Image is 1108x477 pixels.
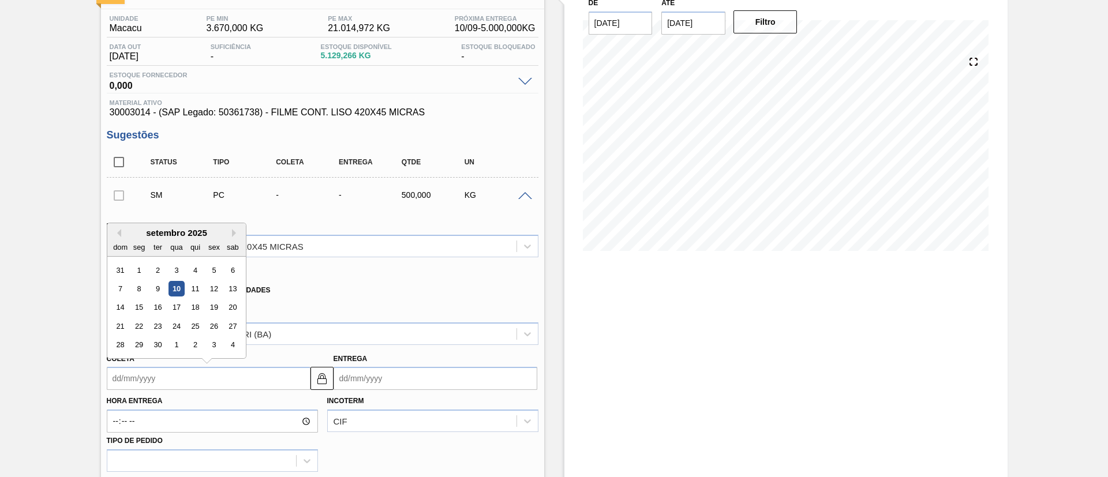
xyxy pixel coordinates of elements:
span: 10/09 - 5.000,000 KG [455,23,536,33]
div: Choose quinta-feira, 2 de outubro de 2025 [187,337,203,353]
div: Choose segunda-feira, 1 de setembro de 2025 [131,262,147,278]
div: Choose sábado, 20 de setembro de 2025 [224,300,240,316]
label: Hora Entrega [107,393,318,410]
label: Coleta [107,355,134,363]
div: Pedido de Compra [210,190,280,200]
div: Choose terça-feira, 9 de setembro de 2025 [149,281,165,296]
label: Tipo de pedido [107,437,163,445]
div: setembro 2025 [107,228,246,238]
span: Estoque Fornecedor [110,72,512,78]
span: Suficiência [211,43,251,50]
div: Coleta [273,158,343,166]
div: Choose domingo, 7 de setembro de 2025 [113,281,128,296]
label: Entrega [334,355,368,363]
div: Choose terça-feira, 30 de setembro de 2025 [149,337,165,353]
div: Tipo [210,158,280,166]
button: Next Month [232,229,240,237]
div: Qtde [399,158,469,166]
button: locked [310,367,334,390]
input: dd/mm/yyyy [589,12,653,35]
div: Choose quarta-feira, 3 de setembro de 2025 [169,262,184,278]
div: dom [113,239,128,255]
div: Choose sexta-feira, 19 de setembro de 2025 [206,300,222,316]
span: Unidade [110,15,142,22]
span: 3.670,000 KG [206,23,263,33]
div: Choose domingo, 14 de setembro de 2025 [113,300,128,316]
span: 0,000 [110,78,512,90]
button: Filtro [733,10,798,33]
div: - [458,43,538,62]
div: Choose segunda-feira, 29 de setembro de 2025 [131,337,147,353]
div: sex [206,239,222,255]
div: - [336,190,406,200]
div: qua [169,239,184,255]
div: Choose quarta-feira, 17 de setembro de 2025 [169,300,184,316]
span: Material ativo [110,99,536,106]
div: Choose quarta-feira, 1 de outubro de 2025 [169,337,184,353]
div: seg [131,239,147,255]
span: 21.014,972 KG [328,23,390,33]
div: Choose domingo, 28 de setembro de 2025 [113,337,128,353]
div: Choose quinta-feira, 18 de setembro de 2025 [187,300,203,316]
div: 500,000 [399,190,469,200]
div: Choose terça-feira, 16 de setembro de 2025 [149,300,165,316]
span: 5.129,266 KG [321,51,392,60]
span: PE MIN [206,15,263,22]
img: locked [315,371,329,385]
div: Choose sexta-feira, 5 de setembro de 2025 [206,262,222,278]
div: Status [148,158,218,166]
div: Choose quinta-feira, 4 de setembro de 2025 [187,262,203,278]
div: Choose sexta-feira, 26 de setembro de 2025 [206,318,222,334]
div: Choose sexta-feira, 12 de setembro de 2025 [206,281,222,296]
div: Choose quarta-feira, 24 de setembro de 2025 [169,318,184,334]
div: CIF [334,416,347,426]
div: Choose quinta-feira, 11 de setembro de 2025 [187,281,203,296]
div: Sugestão Manual [148,190,218,200]
button: Previous Month [113,229,121,237]
span: PE MAX [328,15,390,22]
div: Choose domingo, 31 de agosto de 2025 [113,262,128,278]
div: Choose quarta-feira, 10 de setembro de 2025 [169,281,184,296]
input: dd/mm/yyyy [334,367,537,390]
div: Choose terça-feira, 2 de setembro de 2025 [149,262,165,278]
div: - [273,190,343,200]
div: Choose sexta-feira, 3 de outubro de 2025 [206,337,222,353]
div: Choose sábado, 13 de setembro de 2025 [224,281,240,296]
span: Estoque Bloqueado [461,43,535,50]
div: Choose segunda-feira, 8 de setembro de 2025 [131,281,147,296]
div: Choose domingo, 21 de setembro de 2025 [113,318,128,334]
label: Incoterm [327,397,364,405]
div: Choose sábado, 4 de outubro de 2025 [224,337,240,353]
div: KG [462,190,531,200]
div: Entrega [336,158,406,166]
label: Material [107,222,142,230]
span: Macacu [110,23,142,33]
div: UN [462,158,531,166]
h3: Sugestões [107,129,538,141]
div: sab [224,239,240,255]
div: Choose segunda-feira, 15 de setembro de 2025 [131,300,147,316]
div: Choose sábado, 27 de setembro de 2025 [224,318,240,334]
span: Data out [110,43,141,50]
div: month 2025-09 [111,261,242,354]
div: Choose segunda-feira, 22 de setembro de 2025 [131,318,147,334]
input: dd/mm/yyyy [661,12,725,35]
span: Estoque Disponível [321,43,392,50]
span: [DATE] [110,51,141,62]
div: Choose sábado, 6 de setembro de 2025 [224,262,240,278]
div: Choose quinta-feira, 25 de setembro de 2025 [187,318,203,334]
span: Próxima Entrega [455,15,536,22]
div: Choose terça-feira, 23 de setembro de 2025 [149,318,165,334]
div: ter [149,239,165,255]
div: - [208,43,254,62]
input: dd/mm/yyyy [107,367,310,390]
span: 30003014 - (SAP Legado: 50361738) - FILME CONT. LISO 420X45 MICRAS [110,107,536,118]
div: qui [187,239,203,255]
